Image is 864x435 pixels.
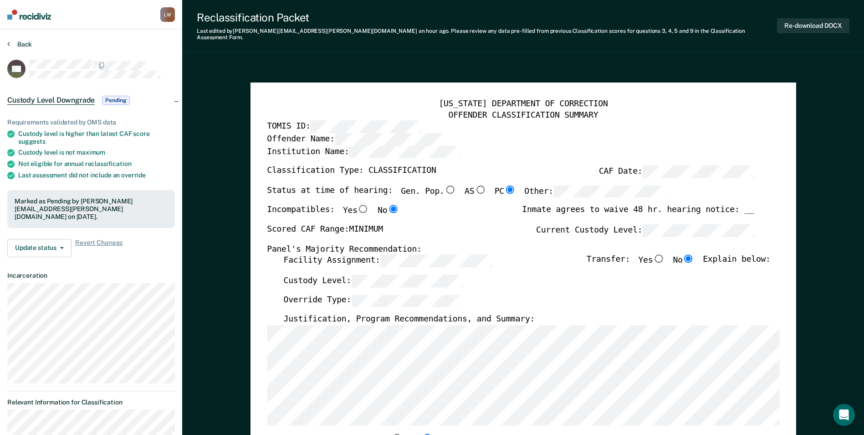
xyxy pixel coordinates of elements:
label: Offender Name: [267,133,446,145]
label: Yes [638,254,665,267]
label: Custody Level: [283,274,463,287]
div: L W [160,7,175,22]
span: maximum [77,149,105,156]
div: Reclassification Packet [197,11,777,24]
span: Revert Changes [75,239,123,257]
input: PC [504,185,516,193]
label: TOMIS ID: [267,120,422,133]
input: AS [474,185,486,193]
span: Custody Level Downgrade [7,96,95,105]
div: Not eligible for annual [18,160,175,168]
label: Other: [524,185,665,197]
input: Other: [553,185,665,197]
div: Transfer: Explain below: [587,254,771,274]
label: CAF Date: [599,165,754,177]
div: Inmate agrees to waive 48 hr. hearing notice: __ [522,205,754,224]
div: [US_STATE] DEPARTMENT OF CORRECTION [267,99,779,110]
button: Re-download DOCX [777,18,849,33]
label: Override Type: [283,294,463,306]
label: Justification, Program Recommendations, and Summary: [283,314,535,325]
div: Last edited by [PERSON_NAME][EMAIL_ADDRESS][PERSON_NAME][DOMAIN_NAME] . Please review any data pr... [197,28,777,41]
input: Yes [357,205,369,213]
input: Custody Level: [351,274,463,287]
div: Panel's Majority Recommendation: [267,244,754,255]
label: Current Custody Level: [536,224,754,236]
input: No [683,254,695,263]
span: Pending [102,96,129,105]
span: suggests [18,138,46,145]
label: Classification Type: CLASSIFICATION [267,165,436,177]
dt: Relevant Information for Classification [7,399,175,406]
span: an hour ago [419,28,449,34]
label: PC [494,185,516,197]
div: OFFENDER CLASSIFICATION SUMMARY [267,109,779,120]
div: Incompatibles: [267,205,399,224]
input: CAF Date: [642,165,754,177]
input: Yes [653,254,665,263]
div: Requirements validated by OMS data [7,119,175,126]
label: Yes [343,205,369,217]
div: Open Intercom Messenger [833,404,855,426]
button: LW [160,7,175,22]
button: Update status [7,239,72,257]
div: Custody level is higher than latest CAF score [18,130,175,145]
label: No [673,254,694,267]
label: Facility Assignment: [283,254,491,267]
label: AS [465,185,486,197]
input: Offender Name: [334,133,446,145]
button: Back [7,40,32,48]
input: Gen. Pop. [444,185,456,193]
input: Institution Name: [349,145,460,158]
div: Custody level is not [18,149,175,156]
span: override [121,171,146,179]
img: Recidiviz [7,10,51,20]
span: reclassification [85,160,132,167]
label: Scored CAF Range: MINIMUM [267,224,383,236]
input: No [387,205,399,213]
div: Status at time of hearing: [267,185,665,205]
dt: Incarceration [7,272,175,280]
label: Gen. Pop. [401,185,456,197]
label: Institution Name: [267,145,460,158]
div: Last assessment did not include an [18,171,175,179]
input: Override Type: [351,294,463,306]
input: TOMIS ID: [310,120,422,133]
input: Current Custody Level: [642,224,754,236]
label: No [378,205,399,217]
input: Facility Assignment: [380,254,491,267]
div: Marked as Pending by [PERSON_NAME][EMAIL_ADDRESS][PERSON_NAME][DOMAIN_NAME] on [DATE]. [15,197,168,220]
